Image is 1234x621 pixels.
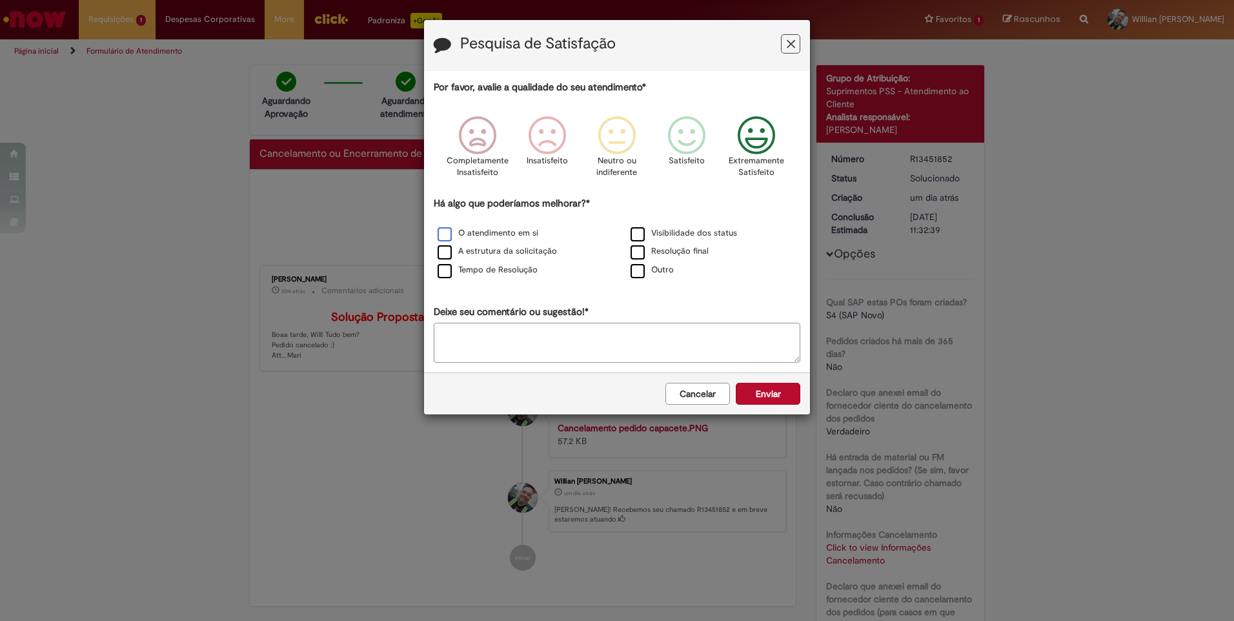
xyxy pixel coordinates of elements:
[447,155,509,179] p: Completamente Insatisfeito
[723,107,789,195] div: Extremamente Satisfeito
[669,155,705,167] p: Satisfeito
[438,227,538,239] label: O atendimento em si
[527,155,568,167] p: Insatisfeito
[631,264,674,276] label: Outro
[460,36,616,52] label: Pesquisa de Satisfação
[514,107,580,195] div: Insatisfeito
[444,107,510,195] div: Completamente Insatisfeito
[594,155,640,179] p: Neutro ou indiferente
[434,197,800,280] div: Há algo que poderíamos melhorar?*
[631,245,709,258] label: Resolução final
[736,383,800,405] button: Enviar
[438,245,557,258] label: A estrutura da solicitação
[438,264,538,276] label: Tempo de Resolução
[584,107,650,195] div: Neutro ou indiferente
[654,107,720,195] div: Satisfeito
[434,81,646,94] label: Por favor, avalie a qualidade do seu atendimento*
[631,227,737,239] label: Visibilidade dos status
[434,305,589,319] label: Deixe seu comentário ou sugestão!*
[665,383,730,405] button: Cancelar
[729,155,784,179] p: Extremamente Satisfeito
